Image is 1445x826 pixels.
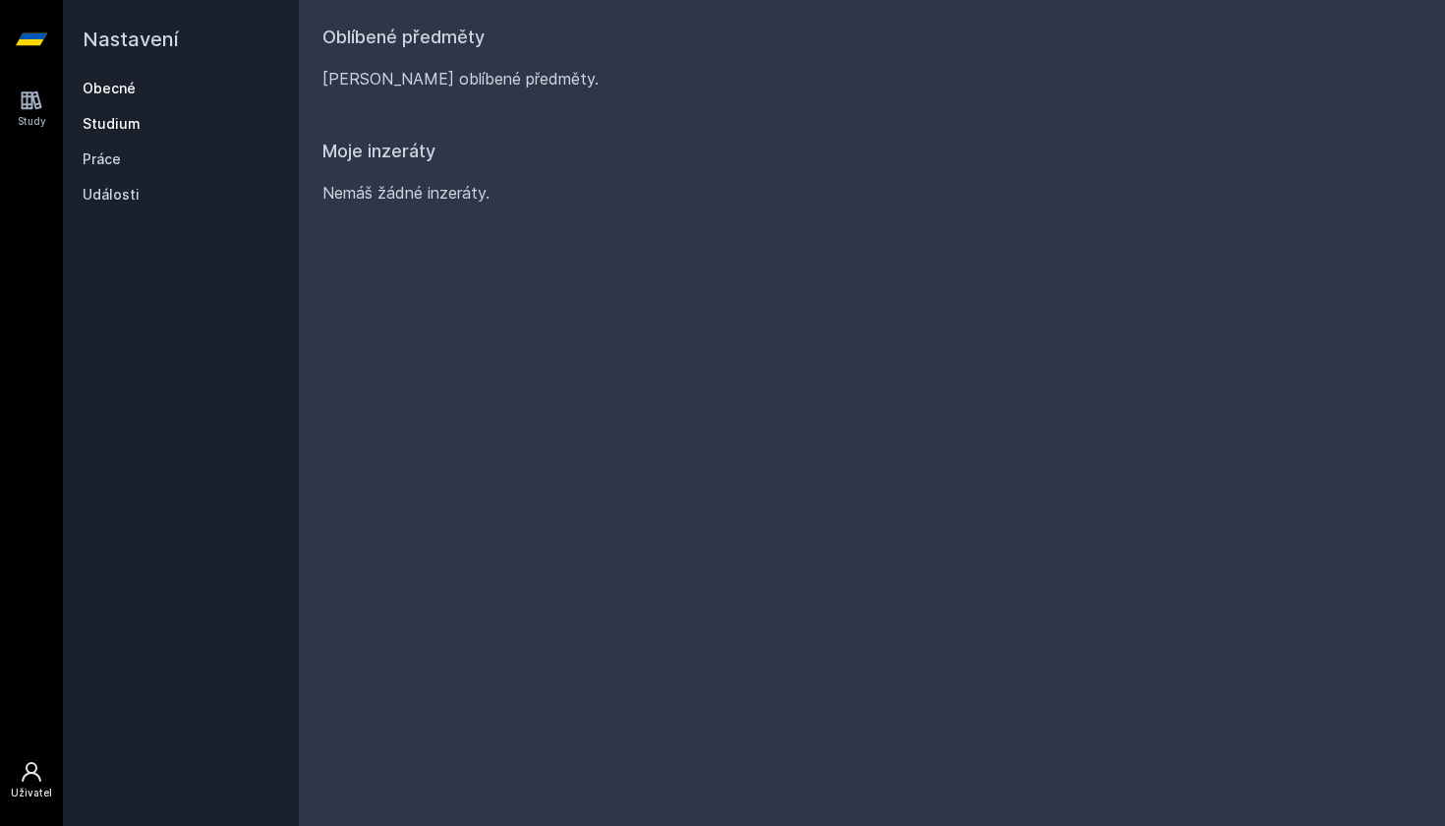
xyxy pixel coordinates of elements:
[4,750,59,810] a: Uživatel
[18,114,46,129] div: Study
[11,786,52,800] div: Uživatel
[83,79,279,98] a: Obecné
[322,138,1421,165] h1: Moje inzeráty
[322,181,1421,205] div: Nemáš žádné inzeráty.
[322,67,1421,90] div: [PERSON_NAME] oblíbené předměty.
[83,149,279,169] a: Práce
[83,185,279,205] a: Události
[322,24,1421,51] h1: Oblíbené předměty
[83,114,279,134] a: Studium
[4,79,59,139] a: Study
